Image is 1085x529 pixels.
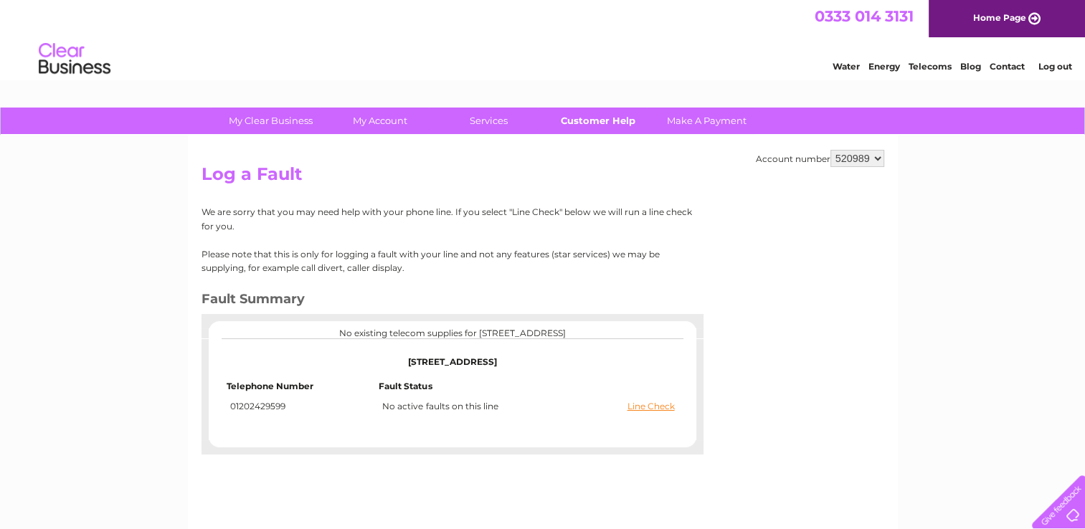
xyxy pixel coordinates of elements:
td: No active faults on this line [379,398,678,415]
div: Clear Business is a trading name of Verastar Limited (registered in [GEOGRAPHIC_DATA] No. 3667643... [204,8,882,70]
a: Services [430,108,548,134]
td: 01202429599 [227,398,379,415]
a: My Clear Business [212,108,330,134]
td: Fault Status [379,381,678,399]
a: Log out [1038,61,1071,72]
a: Energy [868,61,900,72]
a: Telecoms [909,61,952,72]
p: Please note that this is only for logging a fault with your line and not any features (star servi... [202,247,693,275]
h3: Fault Summary [202,289,693,314]
td: [STREET_ADDRESS] [227,343,678,381]
a: Line Check [627,401,675,411]
a: Blog [960,61,981,72]
img: logo.png [38,37,111,81]
a: Contact [990,61,1025,72]
a: Water [833,61,860,72]
td: Telephone Number [227,381,379,399]
a: Make A Payment [648,108,766,134]
p: We are sorry that you may need help with your phone line. If you select "Line Check" below we wil... [202,205,693,232]
h2: Log a Fault [202,164,884,191]
div: Account number [756,150,884,167]
a: 0333 014 3131 [815,7,914,25]
center: No existing telecom supplies for [STREET_ADDRESS] [223,328,682,338]
a: Customer Help [539,108,657,134]
a: My Account [321,108,439,134]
